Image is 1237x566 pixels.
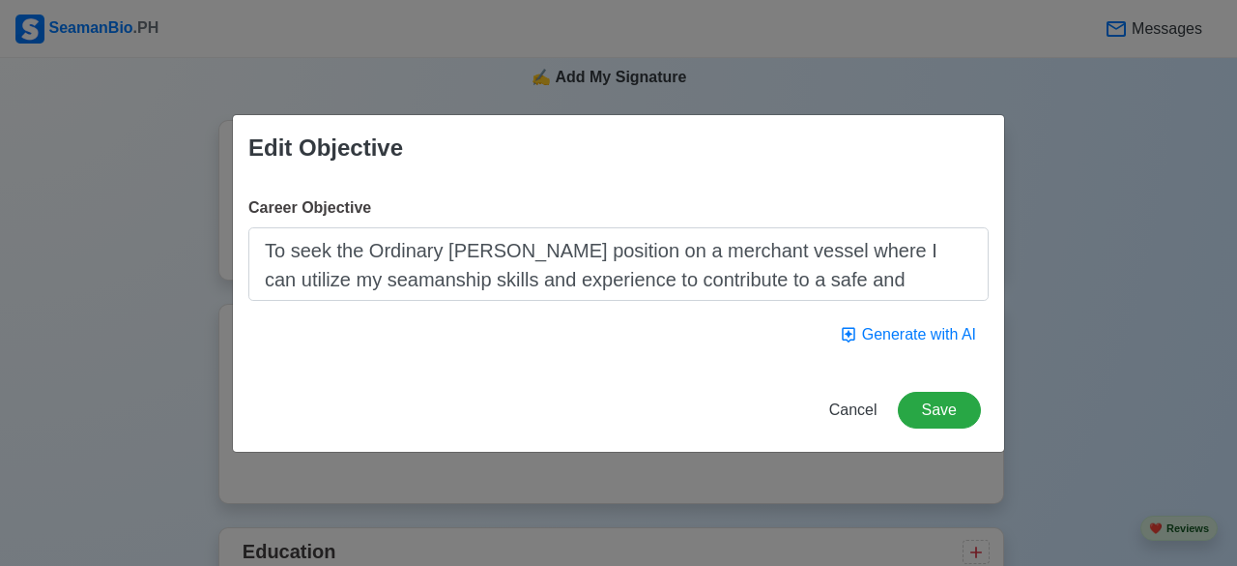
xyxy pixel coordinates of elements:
[827,316,989,353] button: Generate with AI
[829,402,877,418] span: Cancel
[248,227,989,301] textarea: To seek the Ordinary [PERSON_NAME] position on a merchant vessel where I can utilize my seamanshi...
[898,392,981,429] button: Save
[248,196,371,220] label: Career Objective
[248,131,403,165] div: Edit Objective
[817,392,890,429] button: Cancel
